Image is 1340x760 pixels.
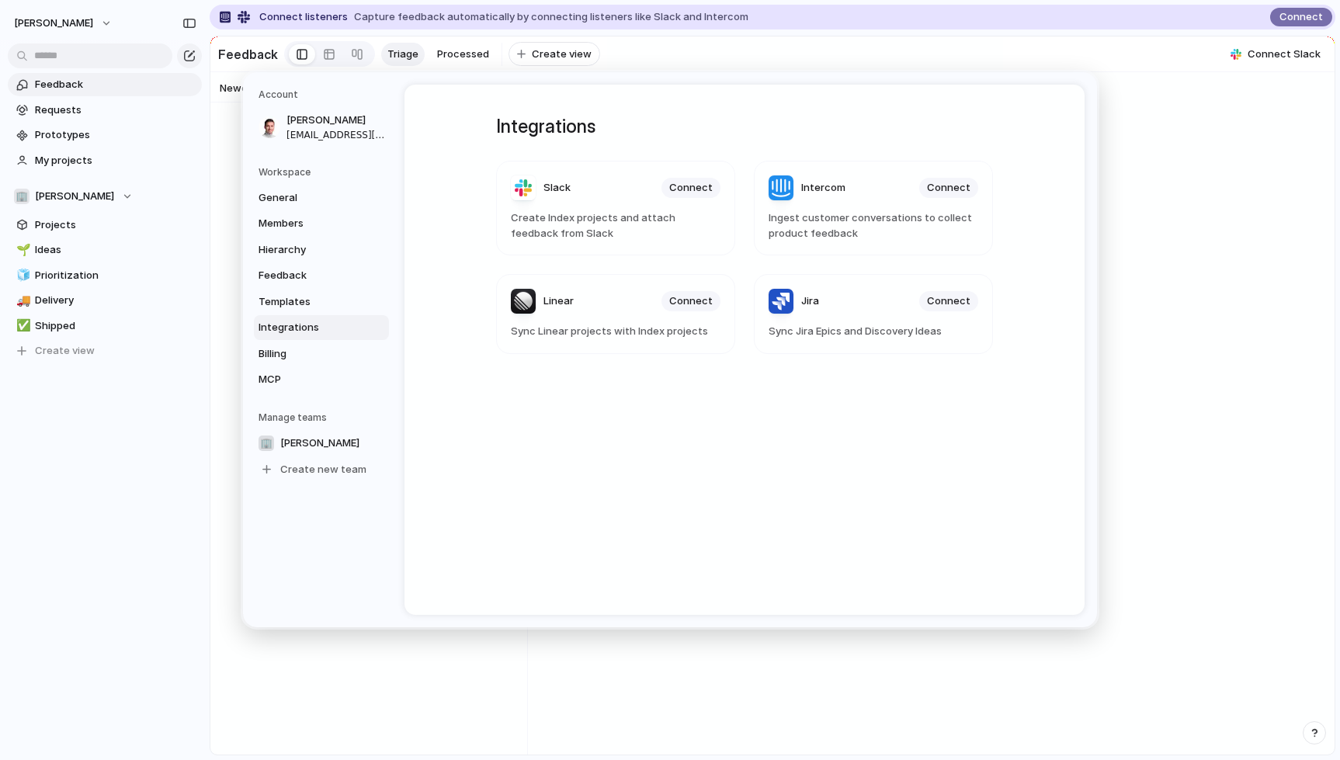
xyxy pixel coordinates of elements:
[511,210,720,241] span: Create Index projects and attach feedback from Slack
[254,108,389,147] a: [PERSON_NAME][EMAIL_ADDRESS][DOMAIN_NAME]
[254,211,389,236] a: Members
[254,456,389,481] a: Create new team
[254,185,389,210] a: General
[254,367,389,392] a: MCP
[254,289,389,314] a: Templates
[919,178,978,198] button: Connect
[927,180,970,196] span: Connect
[927,293,970,309] span: Connect
[280,462,366,477] span: Create new team
[286,127,386,141] span: [EMAIL_ADDRESS][DOMAIN_NAME]
[259,435,274,450] div: 🏢
[801,180,845,196] span: Intercom
[669,180,713,196] span: Connect
[801,293,819,309] span: Jira
[496,113,993,141] h1: Integrations
[919,291,978,311] button: Connect
[259,216,358,231] span: Members
[254,430,389,455] a: 🏢[PERSON_NAME]
[511,324,720,339] span: Sync Linear projects with Index projects
[259,345,358,361] span: Billing
[254,315,389,340] a: Integrations
[259,268,358,283] span: Feedback
[254,237,389,262] a: Hierarchy
[769,210,978,241] span: Ingest customer conversations to collect product feedback
[259,241,358,257] span: Hierarchy
[259,189,358,205] span: General
[254,341,389,366] a: Billing
[259,372,358,387] span: MCP
[543,180,571,196] span: Slack
[769,324,978,339] span: Sync Jira Epics and Discovery Ideas
[543,293,574,309] span: Linear
[280,436,359,451] span: [PERSON_NAME]
[254,263,389,288] a: Feedback
[661,178,720,198] button: Connect
[259,320,358,335] span: Integrations
[259,165,389,179] h5: Workspace
[661,291,720,311] button: Connect
[259,410,389,424] h5: Manage teams
[286,113,386,128] span: [PERSON_NAME]
[259,88,389,102] h5: Account
[669,293,713,309] span: Connect
[259,293,358,309] span: Templates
